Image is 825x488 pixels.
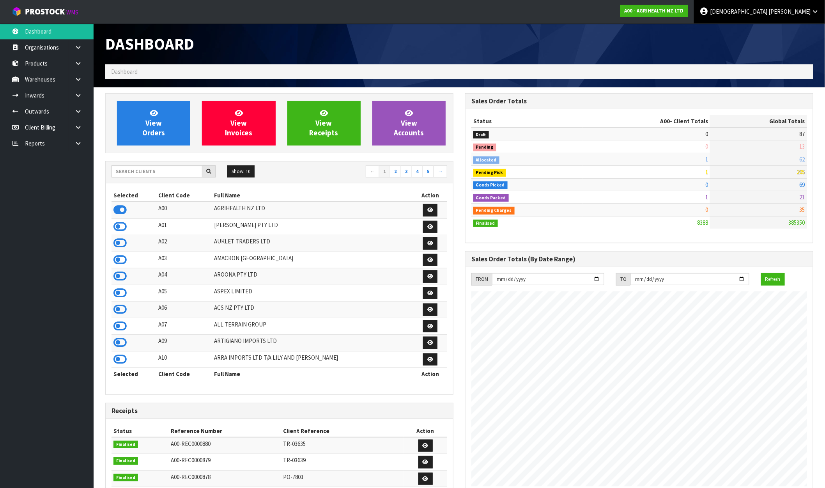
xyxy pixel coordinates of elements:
[710,8,767,15] span: [DEMOGRAPHIC_DATA]
[212,302,413,318] td: ACS NZ PTY LTD
[705,130,708,138] span: 0
[156,202,212,218] td: A00
[705,181,708,188] span: 0
[112,425,169,437] th: Status
[112,368,156,380] th: Selected
[112,165,202,177] input: Search clients
[171,440,211,447] span: A00-REC0000880
[113,441,138,449] span: Finalised
[761,273,785,286] button: Refresh
[705,156,708,163] span: 1
[113,474,138,482] span: Finalised
[285,165,447,179] nav: Page navigation
[156,218,212,235] td: A01
[66,9,78,16] small: WMS
[705,206,708,213] span: 0
[225,108,252,138] span: View Invoices
[212,285,413,302] td: ASPEX LIMITED
[705,193,708,201] span: 1
[473,194,509,202] span: Goods Packed
[113,457,138,465] span: Finalised
[390,165,401,178] a: 2
[471,256,807,263] h3: Sales Order Totals (By Date Range)
[25,7,65,17] span: ProStock
[616,273,630,286] div: TO
[434,165,447,178] a: →
[202,101,275,146] a: ViewInvoices
[156,189,212,202] th: Client Code
[281,425,404,437] th: Client Reference
[423,165,434,178] a: 5
[471,98,807,105] h3: Sales Order Totals
[283,440,306,447] span: TR-03635
[800,143,805,150] span: 13
[582,115,710,128] th: - Client Totals
[800,193,805,201] span: 21
[372,101,446,146] a: ViewAccounts
[283,456,306,464] span: TR-03639
[212,218,413,235] td: [PERSON_NAME] PTY LTD
[171,473,211,481] span: A00-REC0000878
[800,181,805,188] span: 69
[156,285,212,302] td: A05
[800,130,805,138] span: 87
[169,425,281,437] th: Reference Number
[394,108,424,138] span: View Accounts
[156,235,212,252] td: A02
[401,165,412,178] a: 3
[789,219,805,226] span: 385350
[379,165,390,178] a: 1
[625,7,684,14] strong: A00 - AGRIHEALTH NZ LTD
[473,207,515,215] span: Pending Charges
[705,143,708,150] span: 0
[212,202,413,218] td: AGRIHEALTH NZ LTD
[156,335,212,351] td: A09
[156,368,212,380] th: Client Code
[471,273,492,286] div: FROM
[212,235,413,252] td: AUKLET TRADERS LTD
[471,115,582,128] th: Status
[156,268,212,285] td: A04
[212,268,413,285] td: AROONA PTY LTD
[112,189,156,202] th: Selected
[287,101,361,146] a: ViewReceipts
[473,131,489,139] span: Draft
[705,168,708,176] span: 1
[768,8,811,15] span: [PERSON_NAME]
[473,181,508,189] span: Goods Picked
[212,252,413,268] td: AMACRON [GEOGRAPHIC_DATA]
[212,189,413,202] th: Full Name
[310,108,338,138] span: View Receipts
[227,165,255,178] button: Show: 10
[142,108,165,138] span: View Orders
[112,407,447,415] h3: Receipts
[473,220,498,227] span: Finalised
[12,7,21,16] img: cube-alt.png
[156,318,212,335] td: A07
[105,34,194,54] span: Dashboard
[473,156,499,164] span: Allocated
[413,189,447,202] th: Action
[212,351,413,368] td: ARRA IMPORTS LTD T/A LILY AND [PERSON_NAME]
[697,219,708,226] span: 8388
[156,351,212,368] td: A10
[212,318,413,335] td: ALL TERRAIN GROUP
[413,368,447,380] th: Action
[156,302,212,318] td: A06
[800,156,805,163] span: 62
[800,206,805,213] span: 35
[473,144,496,151] span: Pending
[366,165,379,178] a: ←
[117,101,190,146] a: ViewOrders
[797,168,805,176] span: 205
[212,368,413,380] th: Full Name
[473,169,506,177] span: Pending Pick
[620,5,688,17] a: A00 - AGRIHEALTH NZ LTD
[404,425,447,437] th: Action
[111,68,138,75] span: Dashboard
[660,117,670,125] span: A00
[412,165,423,178] a: 4
[710,115,807,128] th: Global Totals
[156,252,212,268] td: A03
[171,456,211,464] span: A00-REC0000879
